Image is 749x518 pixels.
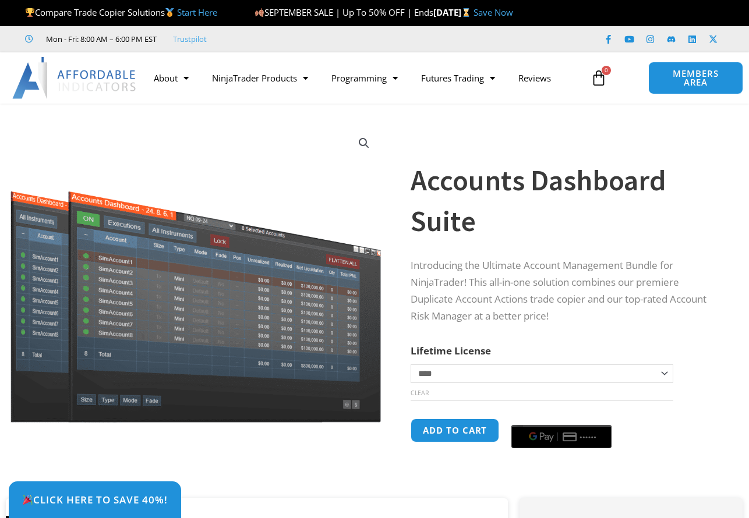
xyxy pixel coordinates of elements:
a: 0 [573,61,624,95]
a: Reviews [507,65,563,91]
a: 🎉Click Here to save 40%! [9,481,181,518]
text: •••••• [581,433,598,441]
img: 🏆 [26,8,34,17]
a: Programming [320,65,409,91]
img: ⌛ [462,8,471,17]
span: Click Here to save 40%! [22,495,168,505]
span: MEMBERS AREA [660,69,730,87]
button: Add to cart [411,418,499,442]
a: NinjaTrader Products [200,65,320,91]
span: Mon - Fri: 8:00 AM – 6:00 PM EST [43,32,157,46]
label: Lifetime License [411,344,491,357]
h1: Accounts Dashboard Suite [411,160,720,242]
strong: [DATE] [433,6,474,18]
button: Buy with GPay [511,425,612,448]
iframe: Secure payment input frame [509,417,614,418]
img: 🍂 [255,8,264,17]
p: Introducing the Ultimate Account Management Bundle for NinjaTrader! This all-in-one solution comb... [411,257,720,325]
img: 🎉 [23,495,33,505]
a: View full-screen image gallery [354,133,374,154]
a: Save Now [474,6,513,18]
span: Compare Trade Copier Solutions [25,6,217,18]
a: Start Here [177,6,217,18]
a: About [142,65,200,91]
span: 0 [602,66,611,75]
a: Trustpilot [173,32,207,46]
img: Screenshot 2024-08-26 155710eeeee [9,124,383,423]
a: Futures Trading [409,65,507,91]
nav: Menu [142,65,584,91]
img: 🥇 [165,8,174,17]
img: LogoAI | Affordable Indicators – NinjaTrader [12,57,137,99]
a: MEMBERS AREA [648,62,743,94]
span: SEPTEMBER SALE | Up To 50% OFF | Ends [255,6,433,18]
a: Clear options [411,389,429,397]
